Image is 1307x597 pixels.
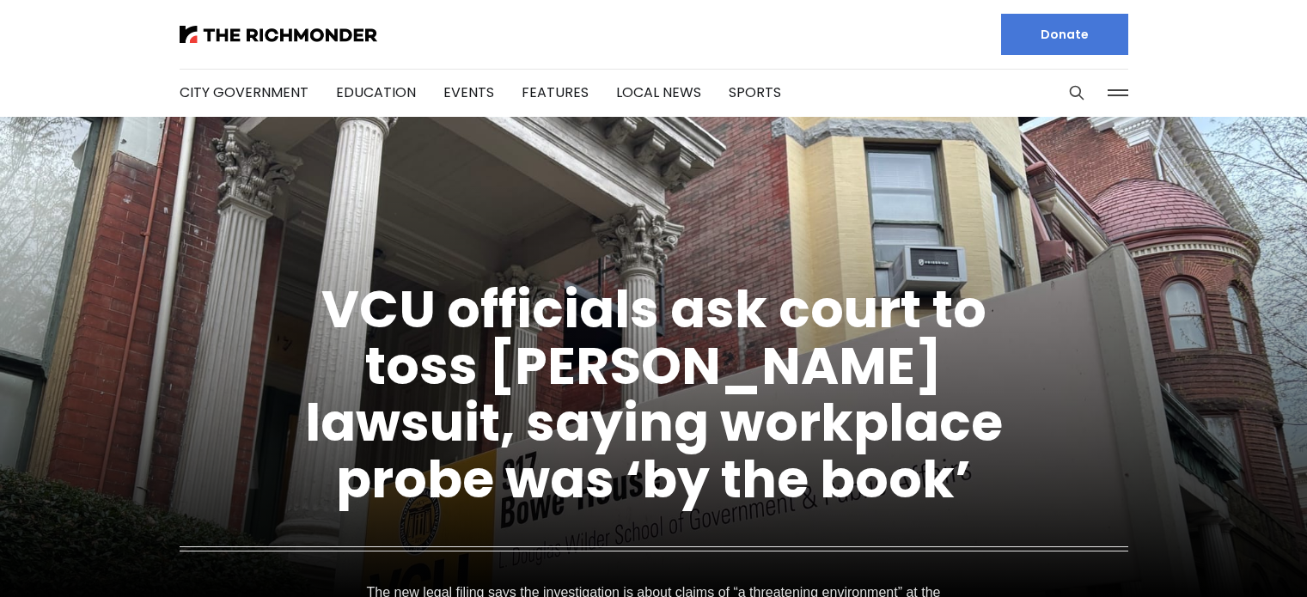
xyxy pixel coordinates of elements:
[305,273,1003,515] a: VCU officials ask court to toss [PERSON_NAME] lawsuit, saying workplace probe was ‘by the book’
[336,82,416,102] a: Education
[180,82,308,102] a: City Government
[1001,14,1128,55] a: Donate
[1064,80,1090,106] button: Search this site
[1162,513,1307,597] iframe: portal-trigger
[616,82,701,102] a: Local News
[522,82,589,102] a: Features
[443,82,494,102] a: Events
[180,26,377,43] img: The Richmonder
[729,82,781,102] a: Sports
